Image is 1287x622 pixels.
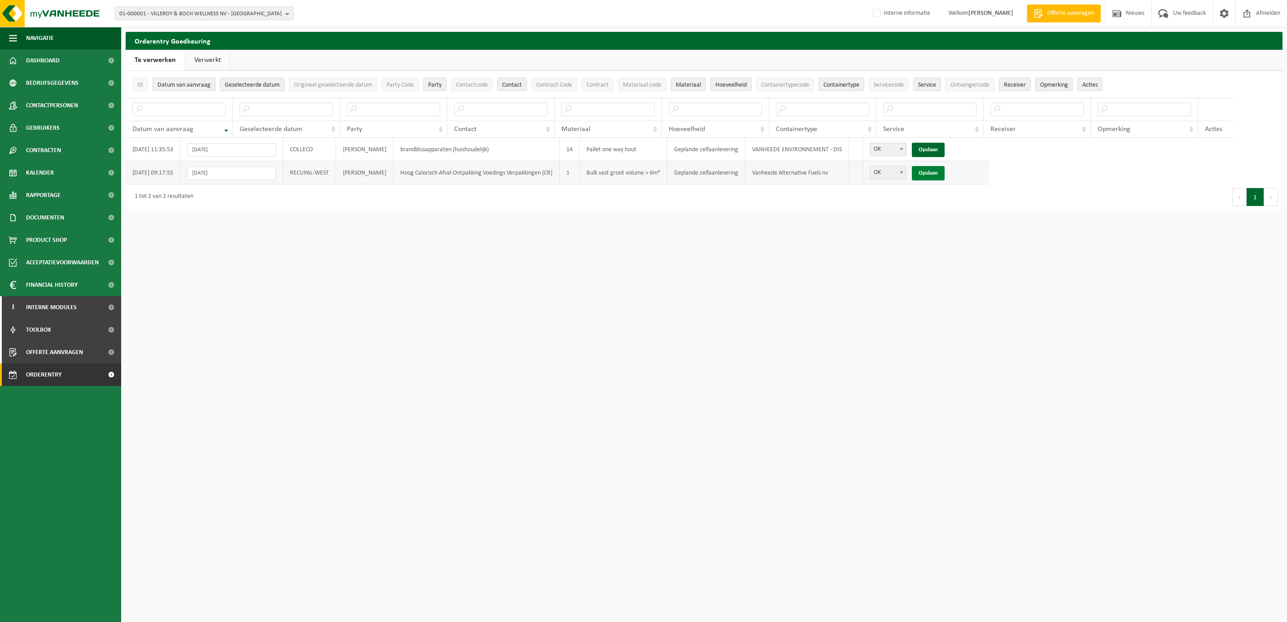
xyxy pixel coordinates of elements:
button: ContactcodeContactcode: Activate to sort [451,78,493,91]
span: Contract [587,82,608,88]
td: [DATE] 09:17:55 [126,161,180,184]
button: OpmerkingOpmerking: Activate to sort [1035,78,1073,91]
button: HoeveelheidHoeveelheid: Activate to sort [710,78,752,91]
span: Bedrijfsgegevens [26,72,79,94]
strong: [PERSON_NAME] [968,10,1013,17]
span: Opmerking [1040,82,1068,88]
td: Hoog Calorisch Afval Ontpakking Voedings Verpakkingen (CR) [394,161,560,184]
button: Materiaal codeMateriaal code: Activate to sort [618,78,666,91]
button: ServicecodeServicecode: Activate to sort [869,78,909,91]
span: Contactcode [456,82,488,88]
td: [PERSON_NAME] [336,138,394,161]
a: Opslaan [912,166,945,180]
span: Dashboard [26,49,60,72]
button: ContactContact: Activate to sort [497,78,527,91]
span: Product Shop [26,229,67,251]
td: Bulk vast groot volume > 6m³ [580,161,667,184]
span: Containertype [823,82,859,88]
span: Kalender [26,162,54,184]
td: 14 [560,138,580,161]
td: Pallet one way hout [580,138,667,161]
a: Verwerkt [185,50,230,70]
span: Contact [502,82,522,88]
button: Datum van aanvraagDatum van aanvraag: Activate to remove sorting [153,78,215,91]
td: COLLECO [283,138,336,161]
span: Navigatie [26,27,54,49]
span: Materiaal [561,126,591,133]
span: Contact [454,126,477,133]
span: Contract Code [536,82,572,88]
span: Party Code [386,82,414,88]
span: Financial History [26,274,78,296]
button: Next [1264,188,1278,206]
span: Servicecode [874,82,904,88]
td: RECUPAL-WEST [283,161,336,184]
span: Origineel geselecteerde datum [294,82,372,88]
button: 1 [1247,188,1264,206]
button: Previous [1232,188,1247,206]
td: VANHEEDE ENVIRONNEMENT - DIS [745,138,849,161]
span: Acties [1205,126,1222,133]
button: Contract CodeContract Code: Activate to sort [531,78,577,91]
span: Interne modules [26,296,77,319]
td: [DATE] 11:35:53 [126,138,180,161]
span: Service [883,126,904,133]
button: PartyParty: Activate to sort [423,78,447,91]
span: Materiaal code [623,82,661,88]
button: Origineel geselecteerde datumOrigineel geselecteerde datum: Activate to sort [289,78,377,91]
td: Geplande zelfaanlevering [667,138,745,161]
span: Opmerking [1098,126,1130,133]
span: Acceptatievoorwaarden [26,251,99,274]
button: IDID: Activate to sort [132,78,148,91]
span: Gebruikers [26,117,60,139]
a: Offerte aanvragen [1027,4,1101,22]
span: Ontvangercode [950,82,989,88]
span: ID [137,82,143,88]
span: OK [870,143,906,156]
span: Contactpersonen [26,94,78,117]
button: Party CodeParty Code: Activate to sort [381,78,419,91]
button: ContractContract: Activate to sort [582,78,613,91]
button: ContainertypecodeContainertypecode: Activate to sort [756,78,814,91]
h2: Orderentry Goedkeuring [126,32,1283,49]
td: brandblusapparaten (huishoudelijk) [394,138,560,161]
span: Documenten [26,206,64,229]
td: Vanheede Alternative Fuels nv [745,161,849,184]
button: OntvangercodeOntvangercode: Activate to sort [946,78,994,91]
button: MateriaalMateriaal: Activate to sort [671,78,706,91]
span: Service [918,82,936,88]
span: OK [870,166,906,179]
td: [PERSON_NAME] [336,161,394,184]
span: Contracten [26,139,61,162]
span: Orderentry Goedkeuring [26,364,101,386]
span: I [9,296,17,319]
button: ServiceService: Activate to sort [913,78,941,91]
span: Geselecteerde datum [240,126,302,133]
span: Hoeveelheid [715,82,747,88]
span: Offerte aanvragen [1045,9,1096,18]
span: Offerte aanvragen [26,341,83,364]
span: Geselecteerde datum [225,82,280,88]
span: Containertype [776,126,817,133]
td: 1 [560,161,580,184]
button: ReceiverReceiver: Activate to sort [999,78,1031,91]
a: Opslaan [912,143,945,157]
button: 01-000001 - VILLEROY & BOCH WELLNESS NV - [GEOGRAPHIC_DATA] [114,7,294,20]
span: 01-000001 - VILLEROY & BOCH WELLNESS NV - [GEOGRAPHIC_DATA] [119,7,282,21]
span: Toolbox [26,319,51,341]
span: Receiver [1004,82,1026,88]
a: Te verwerken [126,50,185,70]
button: ContainertypeContainertype: Activate to sort [819,78,864,91]
button: Acties [1077,78,1103,91]
span: Materiaal [676,82,701,88]
span: Acties [1082,82,1098,88]
span: Hoeveelheid [669,126,705,133]
span: Receiver [990,126,1016,133]
span: Rapportage [26,184,61,206]
span: Datum van aanvraag [132,126,193,133]
div: 1 tot 2 van 2 resultaten [130,189,193,205]
span: Datum van aanvraag [158,82,210,88]
span: Party [347,126,362,133]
